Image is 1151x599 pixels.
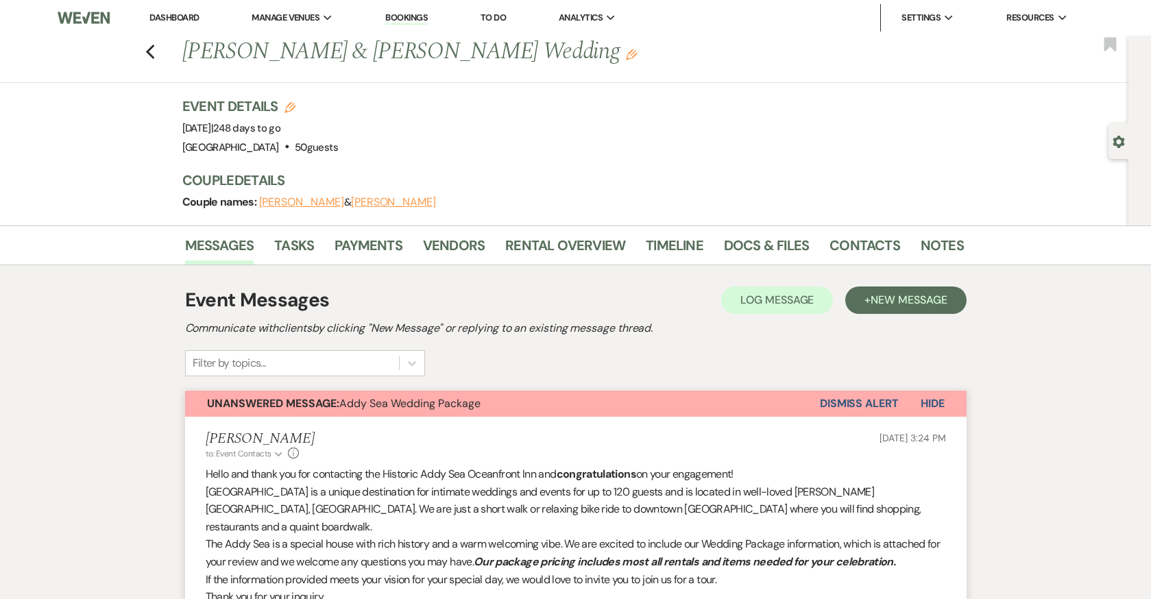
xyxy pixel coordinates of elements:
[207,396,339,411] strong: Unanswered Message:
[259,197,344,208] button: [PERSON_NAME]
[820,391,899,417] button: Dismiss Alert
[182,36,797,69] h1: [PERSON_NAME] & [PERSON_NAME] Wedding
[182,97,338,116] h3: Event Details
[351,197,436,208] button: [PERSON_NAME]
[185,286,330,315] h1: Event Messages
[921,396,945,411] span: Hide
[213,121,280,135] span: 248 days to go
[829,234,900,265] a: Contacts
[899,391,967,417] button: Hide
[1113,134,1125,147] button: Open lead details
[58,3,110,32] img: Weven Logo
[626,48,637,60] button: Edit
[182,140,279,154] span: [GEOGRAPHIC_DATA]
[182,171,950,190] h3: Couple Details
[740,293,814,307] span: Log Message
[385,12,428,25] a: Bookings
[149,12,199,23] a: Dashboard
[182,121,281,135] span: [DATE]
[206,430,315,448] h5: [PERSON_NAME]
[259,195,436,209] span: &
[724,234,809,265] a: Docs & Files
[206,448,284,460] button: to: Event Contacts
[871,293,947,307] span: New Message
[206,571,946,589] p: If the information provided meets your vision for your special day, we would love to invite you t...
[211,121,280,135] span: |
[335,234,402,265] a: Payments
[274,234,314,265] a: Tasks
[206,448,271,459] span: to: Event Contacts
[193,355,266,371] div: Filter by topics...
[559,11,603,25] span: Analytics
[295,140,338,154] span: 50 guests
[505,234,625,265] a: Rental Overview
[557,467,636,481] strong: congratulations
[206,483,946,536] p: [GEOGRAPHIC_DATA] is a unique destination for intimate weddings and events for up to 120 guests a...
[185,234,254,265] a: Messages
[646,234,703,265] a: Timeline
[182,195,259,209] span: Couple names:
[474,554,895,569] em: Our package pricing includes most all rentals and items needed for your celebration.
[481,12,506,23] a: To Do
[185,320,967,337] h2: Communicate with clients by clicking "New Message" or replying to an existing message thread.
[206,535,946,570] p: The Addy Sea is a special house with rich history and a warm welcoming vibe. We are excited to in...
[921,234,964,265] a: Notes
[721,286,833,314] button: Log Message
[185,391,820,417] button: Unanswered Message:Addy Sea Wedding Package
[252,11,319,25] span: Manage Venues
[207,396,481,411] span: Addy Sea Wedding Package
[901,11,941,25] span: Settings
[206,465,946,483] p: Hello and thank you for contacting the Historic Addy Sea Oceanfront Inn and on your engagement!
[880,432,945,444] span: [DATE] 3:24 PM
[423,234,485,265] a: Vendors
[845,286,966,314] button: +New Message
[1006,11,1054,25] span: Resources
